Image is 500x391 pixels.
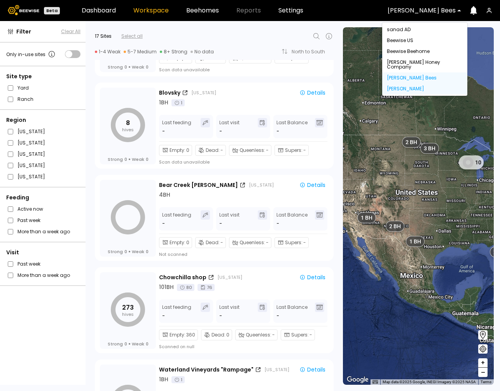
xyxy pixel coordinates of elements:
[361,214,372,221] span: 1 BH
[159,251,187,257] div: Not scanned
[186,7,219,14] a: Beehomes
[6,116,80,124] div: Region
[459,155,484,169] div: 10
[121,33,143,40] div: Select all
[296,365,329,375] button: Details
[6,194,80,202] div: Feeding
[162,312,166,320] div: -
[276,118,308,135] div: Last Balance
[159,375,168,384] div: 1 BH
[481,380,491,384] a: Terms (opens in new tab)
[170,147,185,154] span: Empty :
[219,220,222,227] div: -
[146,157,149,162] span: 0
[212,331,226,338] span: Dead :
[146,341,149,347] span: 0
[240,239,265,246] span: Queenless :
[17,150,45,158] label: [US_STATE]
[95,33,112,40] div: 17 Sites
[191,49,214,55] div: No data
[108,64,149,70] div: Strong Weak
[186,239,189,246] span: 0
[217,274,242,280] div: [US_STATE]
[296,88,329,98] button: Details
[17,260,40,268] label: Past week
[6,248,80,257] div: Visit
[159,99,168,107] div: 1 BH
[162,303,191,320] div: Last feeding
[226,331,229,338] span: 0
[249,182,274,188] div: [US_STATE]
[478,368,488,377] button: –
[17,205,43,213] label: Active now
[299,90,325,95] div: Details
[122,127,134,133] tspan: hives
[206,147,220,154] span: Dead :
[17,173,45,181] label: [US_STATE]
[191,90,216,96] div: [US_STATE]
[171,99,185,106] div: 1
[276,312,279,320] span: -
[44,7,60,14] div: Beta
[299,182,325,188] div: Details
[424,145,435,152] span: 3 BH
[240,147,265,154] span: Queenless :
[108,249,149,254] div: Strong Weak
[124,249,127,254] span: 0
[382,46,467,57] div: Beewise Beehome
[266,147,269,154] span: -
[389,223,401,230] span: 2 BH
[159,366,253,374] div: Waterland Vineyards "Rampage"
[159,67,210,73] div: Scan data unavailable
[198,284,215,291] div: 76
[170,331,185,338] span: Empty :
[126,118,130,127] tspan: 8
[171,376,185,383] div: 1
[162,210,191,227] div: Last feeding
[303,239,306,246] span: -
[160,49,187,55] div: 8+ Strong
[146,64,149,70] span: 0
[159,181,238,189] div: Bear Creek [PERSON_NAME]
[264,366,289,373] div: [US_STATE]
[219,127,222,135] div: -
[122,311,134,317] tspan: hives
[159,273,206,282] div: Chowchilla shop
[291,331,309,338] span: Supers :
[220,147,223,154] span: -
[146,249,149,254] span: 0
[299,367,325,372] div: Details
[162,118,191,135] div: Last feeding
[309,331,312,338] span: -
[236,7,261,14] span: Reports
[219,210,240,227] div: Last visit
[108,157,149,162] div: Strong Weak
[276,127,279,135] span: -
[478,358,488,368] button: +
[17,216,40,224] label: Past week
[382,72,467,83] div: [PERSON_NAME] Bees
[159,89,180,97] div: Blovsky
[95,49,121,55] div: 1-4 Weak
[219,312,222,320] div: -
[299,275,325,280] div: Details
[6,72,80,81] div: Site type
[177,284,194,291] div: 80
[382,24,467,35] div: sanad AD
[133,7,169,14] a: Workspace
[296,180,329,190] button: Details
[170,239,185,246] span: Empty :
[186,331,195,338] span: 360
[246,331,271,338] span: Queenless :
[124,64,127,70] span: 0
[382,83,467,94] div: [PERSON_NAME]
[296,272,329,282] button: Details
[17,127,45,136] label: [US_STATE]
[278,7,303,14] a: Settings
[481,358,485,368] span: +
[61,28,80,35] button: Clear All
[303,147,306,154] span: -
[276,220,279,227] span: -
[220,239,223,246] span: -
